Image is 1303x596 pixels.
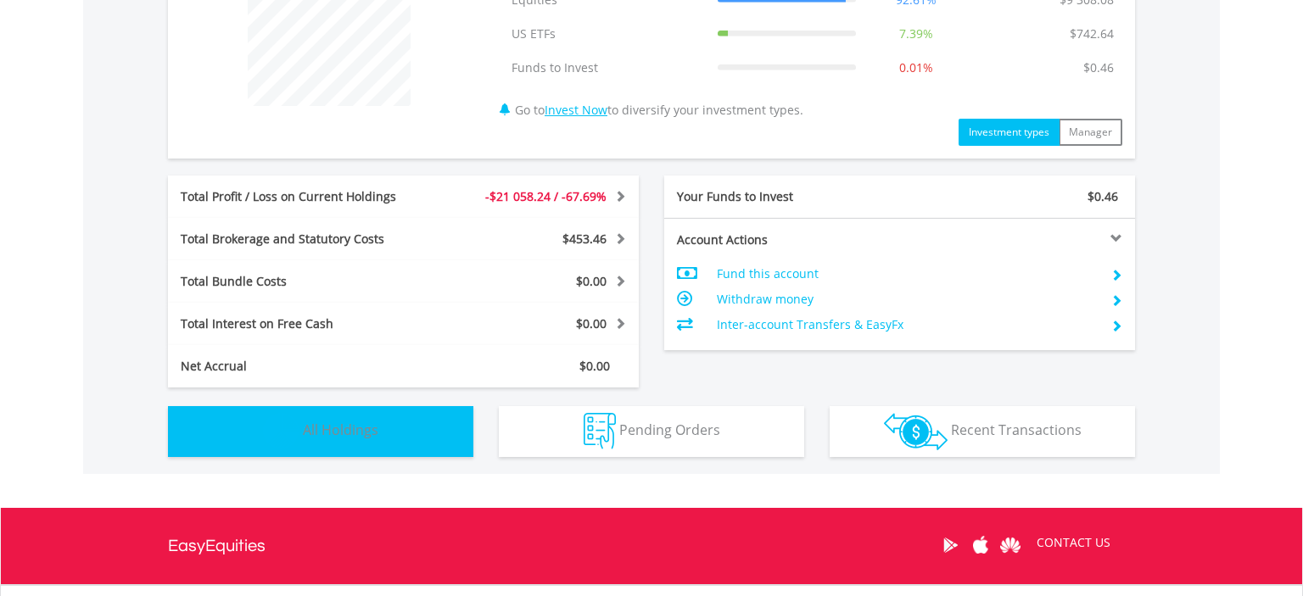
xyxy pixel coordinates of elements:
button: Investment types [959,119,1060,146]
span: $0.00 [576,315,607,331]
span: Pending Orders [619,421,720,439]
button: Pending Orders [499,406,804,457]
td: 0.01% [864,51,968,85]
span: $0.46 [1088,188,1118,204]
div: Total Interest on Free Cash [168,315,443,332]
button: All Holdings [168,406,473,457]
a: CONTACT US [1025,519,1122,566]
td: $742.64 [1061,17,1122,51]
div: Your Funds to Invest [664,188,900,205]
div: Net Accrual [168,358,443,375]
button: Manager [1059,119,1122,146]
img: pending_instructions-wht.png [584,413,616,449]
a: Huawei [995,519,1025,571]
button: Recent Transactions [830,406,1135,457]
td: Fund this account [717,261,1098,287]
span: $0.00 [579,358,610,374]
a: Invest Now [545,102,607,118]
div: Total Bundle Costs [168,273,443,290]
img: holdings-wht.png [263,413,299,449]
span: Recent Transactions [951,421,1082,439]
span: $0.00 [576,273,607,289]
td: US ETFs [503,17,709,51]
img: transactions-zar-wht.png [884,413,948,450]
a: Apple [965,519,995,571]
span: All Holdings [303,421,378,439]
td: Inter-account Transfers & EasyFx [717,312,1098,337]
a: Google Play [936,519,965,571]
span: -$21 058.24 / -67.69% [485,188,607,204]
span: $453.46 [562,231,607,247]
a: EasyEquities [168,508,266,584]
div: Total Brokerage and Statutory Costs [168,231,443,248]
div: Total Profit / Loss on Current Holdings [168,188,443,205]
div: Account Actions [664,231,900,248]
td: Funds to Invest [503,51,709,85]
td: 7.39% [864,17,968,51]
td: Withdraw money [717,287,1098,312]
td: $0.46 [1075,51,1122,85]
